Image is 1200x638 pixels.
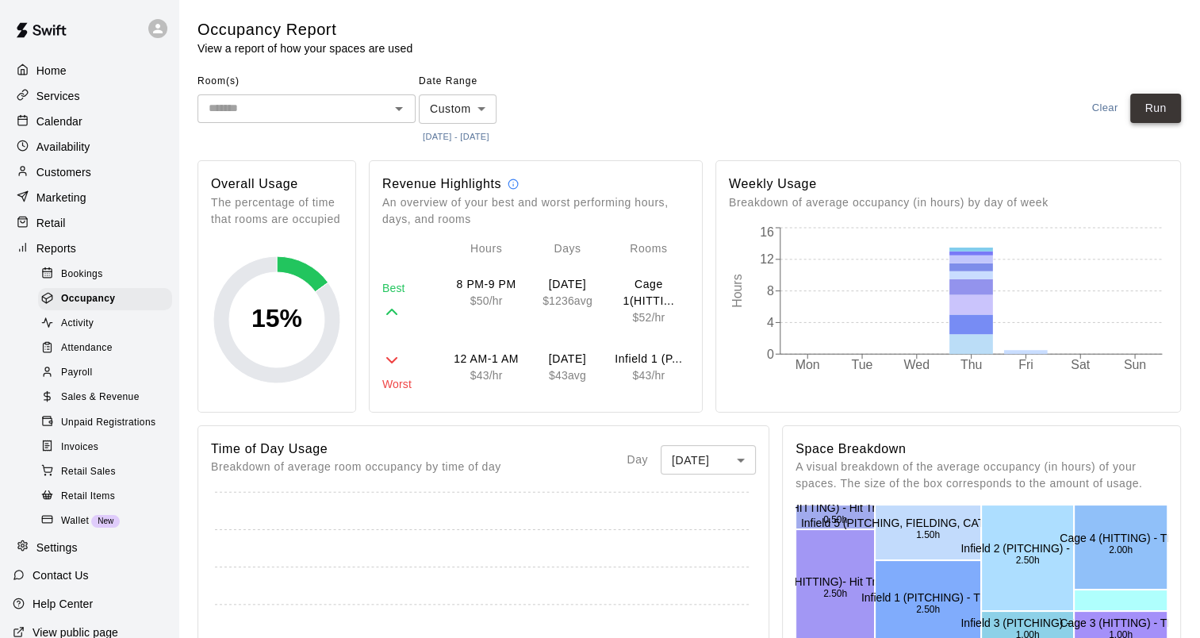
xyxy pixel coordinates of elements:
[801,517,1056,529] text: Infield 5 (PITCHING, FIELDING, CATCHING) - TBK
[608,367,689,383] p: $ 43 /hr
[508,179,519,190] svg: Revenue calculations are estimates and should only be used to identify trends. Some discrepancies...
[767,284,774,298] tspan: 8
[730,274,744,308] tspan: Hours
[527,367,608,383] p: $ 43 avg
[823,588,847,599] text: 2.50h
[61,390,140,405] span: Sales & Revenue
[38,486,172,508] div: Retail Items
[916,604,940,615] text: 2.50h
[36,190,86,206] p: Marketing
[61,513,89,529] span: Wallet
[38,461,172,483] div: Retail Sales
[796,459,1167,492] p: A visual breakdown of the average occupancy (in hours) of your spaces. The size of the box corres...
[13,236,166,260] a: Reports
[13,110,166,133] div: Calendar
[961,359,983,372] tspan: Thu
[627,452,648,468] p: Day
[661,445,756,475] div: [DATE]
[1079,94,1130,123] button: Clear
[38,288,172,310] div: Occupancy
[1109,544,1133,555] text: 2.00h
[38,336,178,361] a: Attendance
[382,376,446,392] p: Worst
[796,359,820,372] tspan: Mon
[197,19,412,40] h5: Occupancy Report
[38,435,178,459] a: Invoices
[1019,359,1034,372] tspan: Fri
[446,351,527,367] p: 12 AM-1 AM
[33,596,93,612] p: Help Center
[527,351,608,367] p: [DATE]
[13,186,166,209] a: Marketing
[419,69,496,94] span: Date Range
[38,459,178,484] a: Retail Sales
[13,160,166,184] a: Customers
[38,436,172,459] div: Invoices
[852,359,873,372] tspan: Tue
[61,340,113,356] span: Attendance
[61,440,98,455] span: Invoices
[767,316,774,329] tspan: 4
[608,309,689,325] p: $ 52 /hr
[419,126,493,148] button: [DATE] - [DATE]
[36,63,67,79] p: Home
[61,489,115,505] span: Retail Items
[916,529,940,540] text: 1.50h
[527,276,608,293] p: [DATE]
[388,98,410,120] button: Open
[13,84,166,108] a: Services
[13,211,166,235] a: Retail
[61,316,94,332] span: Activity
[1015,555,1039,566] text: 2.50h
[861,591,995,604] text: Infield 1 (PITCHING) - TBK
[904,359,930,372] tspan: Wed
[36,164,91,180] p: Customers
[197,69,416,94] span: Room(s)
[13,59,166,83] a: Home
[38,386,172,409] div: Sales & Revenue
[752,575,919,588] text: Cage 2 (HITTING)- Hit Trax - TBK
[251,303,302,332] text: 15 %
[38,509,178,533] a: WalletNew
[446,367,527,383] p: $ 43 /hr
[13,135,166,159] a: Availability
[796,439,1167,459] h6: Space Breakdown
[61,464,116,480] span: Retail Sales
[1130,94,1181,123] button: Run
[38,361,178,386] a: Payroll
[36,113,82,129] p: Calendar
[38,286,178,311] a: Occupancy
[38,312,178,336] a: Activity
[527,240,608,257] p: Days
[36,540,78,555] p: Settings
[61,415,155,431] span: Unpaid Registrations
[446,240,527,257] p: Hours
[382,194,689,228] p: An overview of your best and worst performing hours, days, and rooms
[13,536,166,559] div: Settings
[38,337,172,359] div: Attendance
[729,194,1167,211] p: Breakdown of average occupancy (in hours) by day of week
[211,194,343,228] p: The percentage of time that rooms are occupied
[211,174,343,194] h6: Overall Usage
[38,263,172,286] div: Bookings
[446,276,527,293] p: 8 PM-9 PM
[211,459,501,475] p: Breakdown of average room occupancy by time of day
[608,351,689,367] p: Infield 1 (PITCHING) - TBK
[197,40,412,56] p: View a report of how your spaces are used
[960,542,1095,555] text: Infield 2 (PITCHING) - TBK
[91,517,120,525] span: New
[61,267,103,282] span: Bookings
[823,514,847,525] text: 0.50h
[760,225,774,239] tspan: 16
[767,348,774,361] tspan: 0
[36,215,66,231] p: Retail
[419,94,496,124] div: Custom
[1060,617,1182,629] text: Cage 3 (HITTING) - TBK
[36,88,80,104] p: Services
[61,291,115,307] span: Occupancy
